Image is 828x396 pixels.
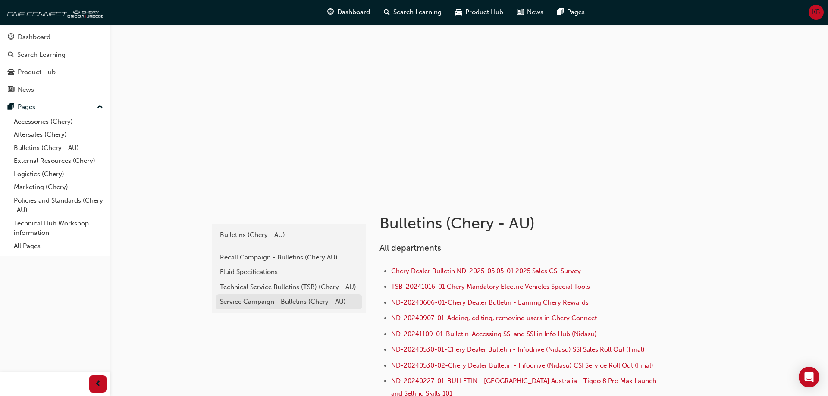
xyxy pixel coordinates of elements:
div: Service Campaign - Bulletins (Chery - AU) [220,297,358,307]
a: ND-20240606-01-Chery Dealer Bulletin - Earning Chery Rewards [391,299,589,306]
span: All departments [379,243,441,253]
button: Pages [3,99,107,115]
div: Pages [18,102,35,112]
div: Dashboard [18,32,50,42]
span: Pages [567,7,585,17]
span: Product Hub [465,7,503,17]
span: prev-icon [95,379,101,390]
span: pages-icon [8,103,14,111]
a: Accessories (Chery) [10,115,107,128]
a: pages-iconPages [550,3,592,21]
span: up-icon [97,102,103,113]
a: search-iconSearch Learning [377,3,448,21]
a: Logistics (Chery) [10,168,107,181]
span: News [527,7,543,17]
a: Search Learning [3,47,107,63]
a: Fluid Specifications [216,265,362,280]
span: news-icon [517,7,524,18]
button: KB [809,5,824,20]
a: External Resources (Chery) [10,154,107,168]
div: Product Hub [18,67,56,77]
img: oneconnect [4,3,103,21]
a: Dashboard [3,29,107,45]
a: ND-20240530-02-Chery Dealer Bulletin - Infodrive (Nidasu) CSI Service Roll Out (Final) [391,362,653,369]
div: Fluid Specifications [220,267,358,277]
a: ND-20240907-01-Adding, editing, removing users in Chery Connect [391,314,597,322]
a: Bulletins (Chery - AU) [216,228,362,243]
div: News [18,85,34,95]
a: guage-iconDashboard [320,3,377,21]
span: car-icon [8,69,14,76]
span: Dashboard [337,7,370,17]
a: Aftersales (Chery) [10,128,107,141]
button: DashboardSearch LearningProduct HubNews [3,28,107,99]
span: search-icon [384,7,390,18]
div: Search Learning [17,50,66,60]
div: Open Intercom Messenger [799,367,819,387]
a: Recall Campaign - Bulletins (Chery AU) [216,250,362,265]
a: News [3,82,107,98]
span: KB [812,7,820,17]
a: ND-20240530-01-Chery Dealer Bulletin - Infodrive (Nidasu) SSI Sales Roll Out (Final) [391,346,645,353]
span: search-icon [8,51,14,59]
a: All Pages [10,240,107,253]
a: Policies and Standards (Chery -AU) [10,194,107,217]
div: Recall Campaign - Bulletins (Chery AU) [220,253,358,262]
a: TSB-20241016-01 Chery Mandatory Electric Vehicles Special Tools [391,283,590,290]
div: Bulletins (Chery - AU) [220,230,358,240]
span: news-icon [8,86,14,94]
a: Service Campaign - Bulletins (Chery - AU) [216,294,362,309]
a: Technical Service Bulletins (TSB) (Chery - AU) [216,280,362,295]
a: ND-20241109-01-Bulletin-Accessing SSI and SSI in Info Hub (Nidasu) [391,330,597,338]
span: car-icon [455,7,462,18]
span: guage-icon [8,34,14,41]
div: Technical Service Bulletins (TSB) (Chery - AU) [220,282,358,292]
a: Chery Dealer Bulletin ND-2025-05.05-01 2025 Sales CSI Survey [391,267,581,275]
a: Marketing (Chery) [10,181,107,194]
span: Search Learning [393,7,442,17]
span: pages-icon [557,7,564,18]
a: Bulletins (Chery - AU) [10,141,107,155]
h1: Bulletins (Chery - AU) [379,214,662,233]
a: news-iconNews [510,3,550,21]
span: guage-icon [327,7,334,18]
a: Technical Hub Workshop information [10,217,107,240]
a: Product Hub [3,64,107,80]
a: car-iconProduct Hub [448,3,510,21]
